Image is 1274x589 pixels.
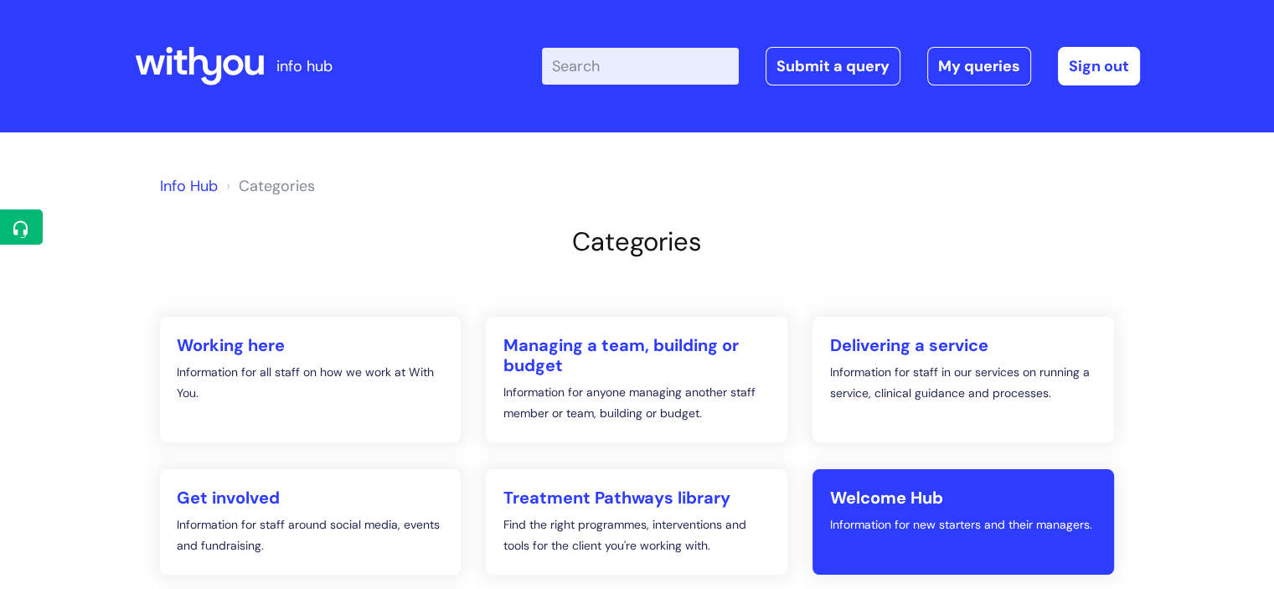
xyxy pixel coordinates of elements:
[503,514,771,556] p: Find the right programmes, interventions and tools for the client you're working with.
[829,488,1097,508] h2: Welcome Hub
[486,317,787,442] a: Managing a team, building or budget Information for anyone managing another staff member or team,...
[160,176,218,196] a: Info Hub
[503,382,771,424] p: Information for anyone managing another staff member or team, building or budget.
[542,47,1140,85] div: | -
[812,317,1114,442] a: Delivering a service Information for staff in our services on running a service, clinical guidanc...
[927,47,1031,85] a: My queries
[276,53,333,80] p: info hub
[503,488,771,508] h2: Treatment Pathways library
[503,335,771,375] h2: Managing a team, building or budget
[542,48,739,85] input: Search
[160,226,1115,257] h2: Categories
[222,173,315,199] li: Solution home
[177,488,445,508] h2: Get involved
[177,362,445,404] p: Information for all staff on how we work at With You.
[812,469,1114,575] a: Welcome Hub Information for new starters and their managers.
[177,514,445,556] p: Information for staff around social media, events and fundraising.
[1058,47,1140,85] a: Sign out
[829,335,1097,355] h2: Delivering a service
[829,362,1097,404] p: Information for staff in our services on running a service, clinical guidance and processes.
[160,317,462,442] a: Working here Information for all staff on how we work at With You.
[829,514,1097,535] p: Information for new starters and their managers.
[177,335,445,355] h2: Working here
[160,469,462,575] a: Get involved Information for staff around social media, events and fundraising.
[486,469,787,575] a: Treatment Pathways library Find the right programmes, interventions and tools for the client you'...
[766,47,900,85] a: Submit a query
